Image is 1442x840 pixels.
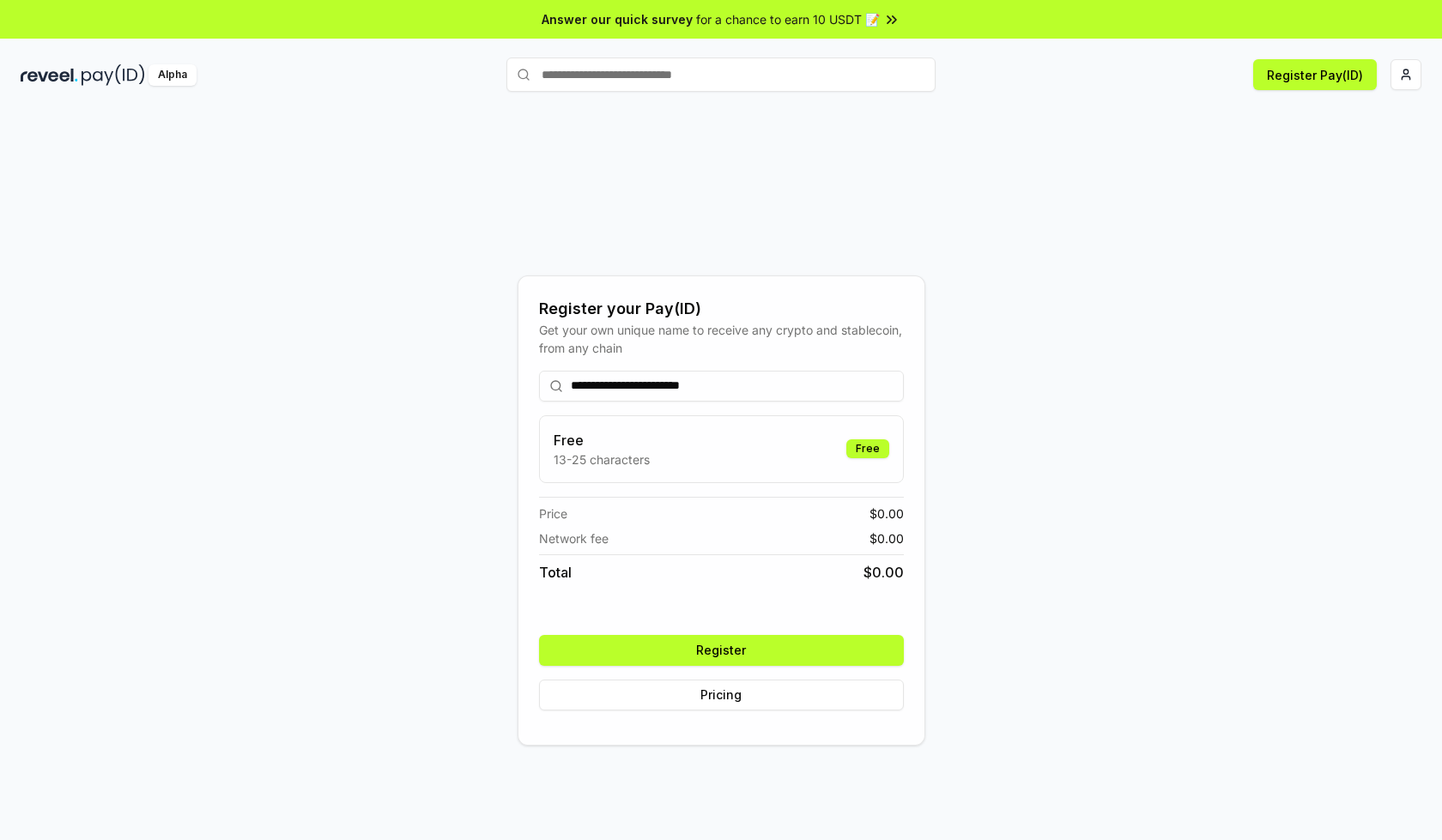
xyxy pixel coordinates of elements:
div: Free [846,439,889,458]
button: Pricing [539,680,904,710]
div: Get your own unique name to receive any crypto and stablecoin, from any chain [539,321,904,357]
img: pay_id [82,64,145,86]
span: $ 0.00 [869,505,904,523]
div: Alpha [148,64,197,86]
p: 13-25 characters [554,450,650,468]
button: Register Pay(ID) [1253,59,1377,90]
div: Register your Pay(ID) [539,297,904,321]
span: Total [539,562,572,583]
img: reveel_dark [21,64,78,86]
span: $ 0.00 [863,562,904,583]
span: for a chance to earn 10 USDT 📝 [696,10,880,28]
button: Register [539,635,904,666]
span: $ 0.00 [869,529,904,547]
span: Answer our quick survey [542,10,693,28]
h3: Free [554,430,650,450]
span: Network fee [539,529,609,547]
span: Price [539,505,567,523]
